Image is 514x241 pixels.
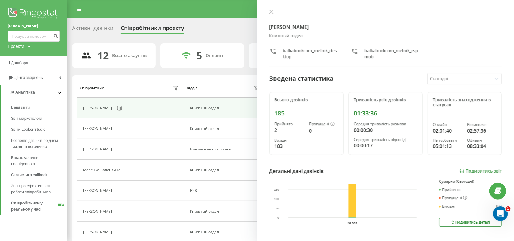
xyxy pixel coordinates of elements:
[190,168,261,172] div: Книжный отдел
[269,74,334,83] div: Зведена статистика
[348,221,357,224] text: 23 вер
[83,106,113,110] div: [PERSON_NAME]
[275,110,338,117] div: 185
[309,127,338,134] div: 0
[11,200,58,212] span: Співробітники у реальному часі
[269,23,502,31] h4: [PERSON_NAME]
[187,86,197,90] div: Відділ
[354,126,417,134] div: 00:00:30
[506,206,511,211] span: 1
[495,204,502,208] div: 183
[190,209,261,214] div: Книжный отдел
[275,138,304,142] div: Вихідні
[11,138,64,150] span: Розподіл дзвінків по дням тижня та погодинно
[8,31,60,42] input: Пошук за номером
[11,152,67,169] a: Багатоканальні послідовності
[15,90,35,95] span: Аналiтика
[274,188,279,192] text: 150
[283,48,339,60] div: balkabookcom_melnik_desktop
[121,25,184,34] div: Співробітники проєкту
[206,53,223,58] div: Онлайн
[364,48,420,60] div: balkabookcom_melnik_rspmob
[439,218,502,227] button: Подивитись деталі
[197,50,202,61] div: 5
[354,122,417,126] div: Середня тривалість розмови
[11,155,64,167] span: Багатоканальні послідовності
[13,75,43,80] span: Центр звернень
[11,124,67,135] a: Звіти Looker Studio
[433,138,462,142] div: Не турбувати
[83,230,113,234] div: [PERSON_NAME]
[439,179,502,184] div: Сумарно (Сьогодні)
[8,23,60,29] a: [DOMAIN_NAME]
[190,126,261,131] div: Книжный отдел
[190,147,261,151] div: Виниловые пластинки
[11,183,64,195] span: Звіт про ефективність роботи співробітників
[11,113,67,124] a: Звіт маркетолога
[309,122,338,127] div: Пропущені
[459,169,502,174] a: Подивитись звіт
[1,85,67,100] a: Аналiтика
[467,122,497,127] div: Розмовляє
[275,97,338,103] div: Всього дзвінків
[277,216,279,219] text: 0
[354,138,417,142] div: Середня тривалість відповіді
[439,188,460,192] div: Прийнято
[354,110,417,117] div: 01:33:36
[467,138,497,142] div: Офлайн
[275,126,304,134] div: 2
[433,127,462,134] div: 02:01:40
[190,189,261,193] div: B2B
[433,97,497,108] div: Тривалість знаходження в статусах
[439,196,467,200] div: Пропущені
[11,135,67,152] a: Розподіл дзвінків по дням тижня та погодинно
[83,147,113,151] div: [PERSON_NAME]
[11,181,67,198] a: Звіт про ефективність роботи співробітників
[276,207,279,210] text: 50
[72,25,113,34] div: Активні дзвінки
[354,97,417,103] div: Тривалість усіх дзвінків
[97,50,109,61] div: 12
[269,167,324,175] div: Детальні дані дзвінків
[83,168,122,172] div: Маленко Валентина
[83,209,113,214] div: [PERSON_NAME]
[83,126,113,131] div: [PERSON_NAME]
[467,127,497,134] div: 02:57:36
[11,104,30,111] span: Ваші звіти
[190,106,261,110] div: Книжный отдел
[274,197,279,201] text: 100
[8,6,60,21] img: Ringostat logo
[11,169,67,181] a: Статистика callback
[80,86,104,90] div: Співробітник
[269,33,502,38] div: Книжный отдел
[11,60,28,65] span: Дашборд
[11,126,45,133] span: Звіти Looker Studio
[493,206,508,221] iframe: Intercom live chat
[354,142,417,149] div: 00:00:17
[275,142,304,150] div: 183
[467,142,497,150] div: 08:33:04
[83,189,113,193] div: [PERSON_NAME]
[112,53,147,58] div: Всього акаунтів
[11,102,67,113] a: Ваші звіти
[433,142,462,150] div: 05:01:13
[439,204,455,208] div: Вихідні
[8,43,24,49] div: Проекти
[190,230,261,234] div: Книжный отдел
[275,122,304,126] div: Прийнято
[450,220,490,225] div: Подивитись деталі
[11,115,42,122] span: Звіт маркетолога
[11,198,67,215] a: Співробітники у реальному часіNEW
[11,172,48,178] span: Статистика callback
[433,122,462,127] div: Онлайн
